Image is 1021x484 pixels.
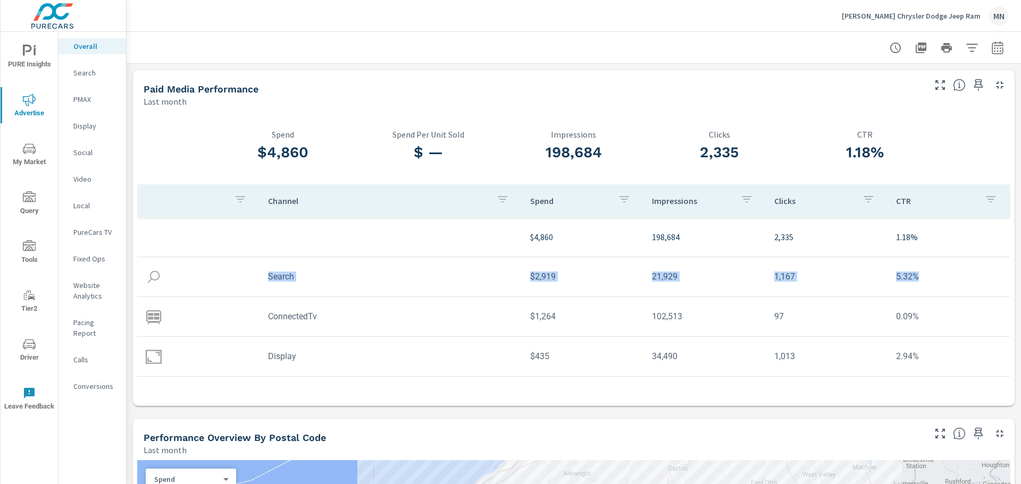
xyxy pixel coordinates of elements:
[58,378,126,394] div: Conversions
[766,303,888,330] td: 97
[987,37,1008,58] button: Select Date Range
[530,196,610,206] p: Spend
[647,143,792,162] h3: 2,335
[73,121,118,131] p: Display
[210,130,356,139] p: Spend
[154,474,219,484] p: Spend
[73,227,118,237] p: PureCars TV
[522,343,644,370] td: $435
[260,303,522,330] td: ConnectedTv
[652,196,732,206] p: Impressions
[953,79,966,91] span: Understand performance metrics over the selected time range.
[1,32,58,423] div: nav menu
[522,263,644,290] td: $2,919
[356,143,501,162] h3: $ —
[501,143,647,162] h3: 198,684
[888,263,1010,290] td: 5.32%
[970,77,987,94] span: Save this to your personalized report
[910,37,932,58] button: "Export Report to PDF"
[73,41,118,52] p: Overall
[4,94,55,120] span: Advertise
[766,263,888,290] td: 1,167
[643,343,766,370] td: 34,490
[953,427,966,440] span: Understand performance data by postal code. Individual postal codes can be selected and expanded ...
[260,343,522,370] td: Display
[888,343,1010,370] td: 2.94%
[73,317,118,338] p: Pacing Report
[144,432,326,443] h5: Performance Overview By Postal Code
[146,269,162,285] img: icon-search.svg
[522,303,644,330] td: $1,264
[58,251,126,267] div: Fixed Ops
[4,387,55,413] span: Leave Feedback
[643,383,766,410] td: 39,752
[643,263,766,290] td: 21,929
[991,77,1008,94] button: Minimize Widget
[643,303,766,330] td: 102,513
[792,143,938,162] h3: 1.18%
[58,277,126,304] div: Website Analytics
[961,37,983,58] button: Apply Filters
[932,425,949,442] button: Make Fullscreen
[58,224,126,240] div: PureCars TV
[4,338,55,364] span: Driver
[73,354,118,365] p: Calls
[932,77,949,94] button: Make Fullscreen
[58,91,126,107] div: PMAX
[647,130,792,139] p: Clicks
[73,147,118,158] p: Social
[774,231,880,243] p: 2,335
[260,263,522,290] td: Search
[58,65,126,81] div: Search
[530,231,635,243] p: $4,860
[73,381,118,392] p: Conversions
[58,315,126,341] div: Pacing Report
[260,383,522,410] td: Video
[4,240,55,266] span: Tools
[4,142,55,168] span: My Market
[146,349,162,364] img: icon-display.svg
[58,352,126,368] div: Calls
[268,196,488,206] p: Channel
[73,174,118,184] p: Video
[58,38,126,54] div: Overall
[4,191,55,217] span: Query
[144,444,187,456] p: Last month
[991,425,1008,442] button: Minimize Widget
[888,383,1010,410] td: 0.15%
[936,37,957,58] button: Print Report
[58,198,126,214] div: Local
[73,200,118,211] p: Local
[73,280,118,301] p: Website Analytics
[73,253,118,264] p: Fixed Ops
[766,383,888,410] td: 58
[4,45,55,71] span: PURE Insights
[792,130,938,139] p: CTR
[501,130,647,139] p: Impressions
[774,196,854,206] p: Clicks
[58,145,126,160] div: Social
[144,83,258,95] h5: Paid Media Performance
[522,383,644,410] td: $243
[144,95,187,108] p: Last month
[842,11,981,21] p: [PERSON_NAME] Chrysler Dodge Jeep Ram
[58,118,126,134] div: Display
[58,171,126,187] div: Video
[210,143,356,162] h3: $4,860
[888,303,1010,330] td: 0.09%
[356,130,501,139] p: Spend Per Unit Sold
[766,343,888,370] td: 1,013
[73,67,118,78] p: Search
[896,231,1001,243] p: 1.18%
[652,231,757,243] p: 198,684
[896,196,976,206] p: CTR
[4,289,55,315] span: Tier2
[73,94,118,105] p: PMAX
[970,425,987,442] span: Save this to your personalized report
[989,6,1008,26] div: MN
[146,309,162,325] img: icon-connectedtv.svg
